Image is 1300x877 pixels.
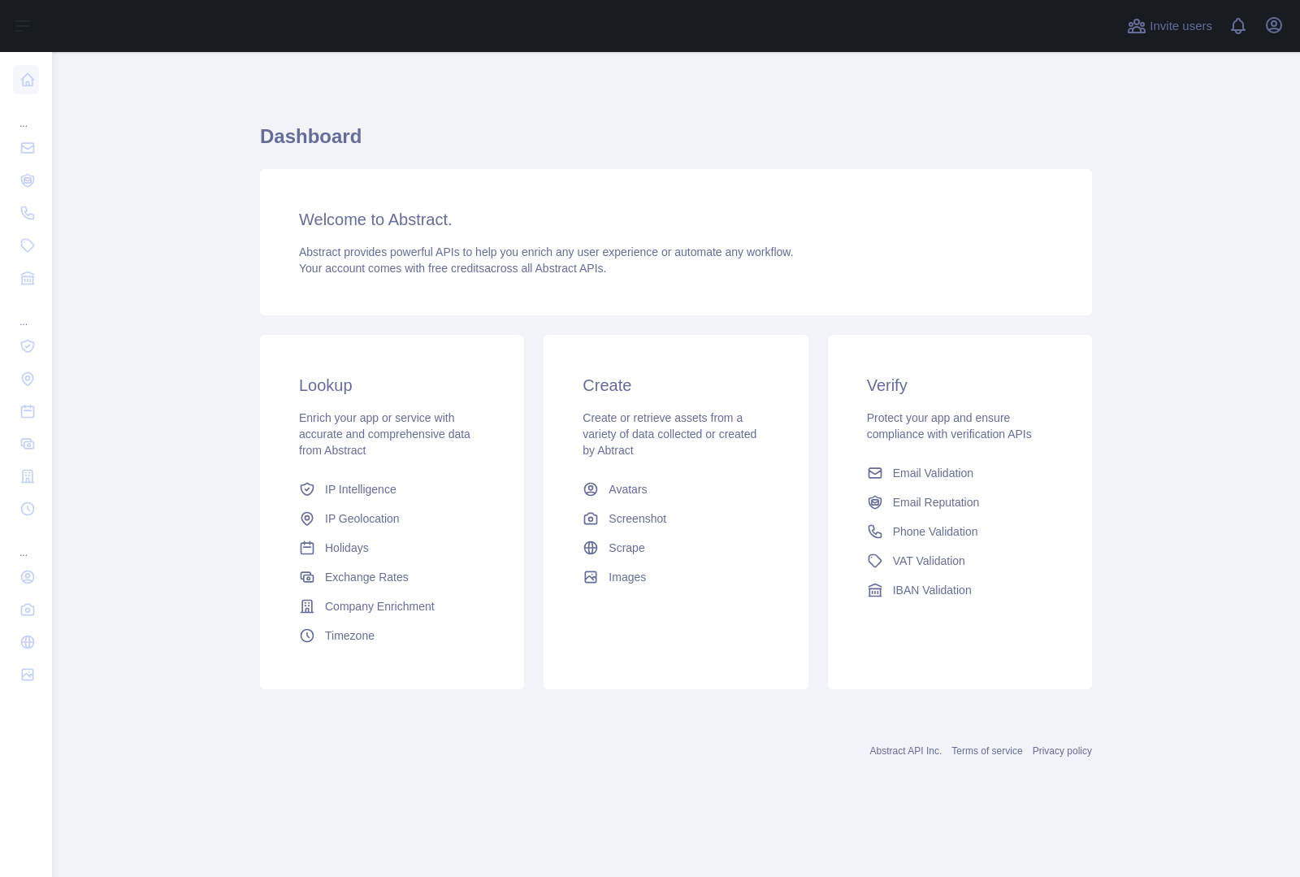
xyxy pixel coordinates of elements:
a: IBAN Validation [860,575,1059,605]
a: Images [576,562,775,592]
a: Scrape [576,533,775,562]
a: Terms of service [951,745,1022,757]
a: Phone Validation [860,517,1059,546]
a: Exchange Rates [292,562,492,592]
span: IP Intelligence [325,481,396,497]
a: IP Intelligence [292,475,492,504]
a: Company Enrichment [292,592,492,621]
span: Phone Validation [893,523,978,540]
span: Exchange Rates [325,569,409,585]
span: Timezone [325,627,375,644]
span: Images [609,569,646,585]
a: Timezone [292,621,492,650]
span: Email Reputation [893,494,980,510]
div: ... [13,98,39,130]
span: Scrape [609,540,644,556]
span: Enrich your app or service with accurate and comprehensive data from Abstract [299,411,470,457]
a: Screenshot [576,504,775,533]
a: IP Geolocation [292,504,492,533]
span: IP Geolocation [325,510,400,527]
button: Invite users [1124,13,1215,39]
a: Avatars [576,475,775,504]
span: Company Enrichment [325,598,435,614]
h3: Lookup [299,374,485,397]
span: IBAN Validation [893,582,972,598]
span: Email Validation [893,465,973,481]
span: free credits [428,262,484,275]
span: VAT Validation [893,553,965,569]
div: ... [13,527,39,559]
a: Abstract API Inc. [870,745,942,757]
a: Privacy policy [1033,745,1092,757]
span: Invite users [1150,17,1212,36]
a: VAT Validation [860,546,1059,575]
h3: Welcome to Abstract. [299,208,1053,231]
span: Abstract provides powerful APIs to help you enrich any user experience or automate any workflow. [299,245,794,258]
a: Holidays [292,533,492,562]
span: Avatars [609,481,647,497]
h3: Verify [867,374,1053,397]
a: Email Validation [860,458,1059,488]
a: Email Reputation [860,488,1059,517]
span: Create or retrieve assets from a variety of data collected or created by Abtract [583,411,756,457]
h3: Create [583,374,769,397]
span: Your account comes with across all Abstract APIs. [299,262,606,275]
span: Holidays [325,540,369,556]
span: Protect your app and ensure compliance with verification APIs [867,411,1032,441]
span: Screenshot [609,510,666,527]
h1: Dashboard [260,124,1092,163]
div: ... [13,296,39,328]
